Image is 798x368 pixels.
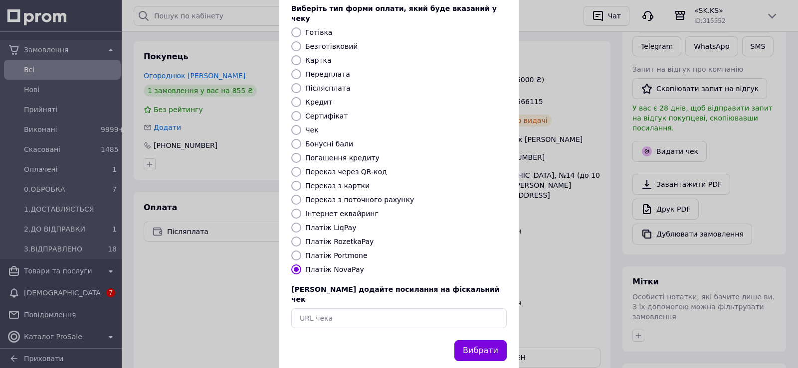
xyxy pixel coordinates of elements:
[305,224,356,232] label: Платіж LiqPay
[305,251,368,259] label: Платіж Portmone
[305,126,319,134] label: Чек
[305,210,379,218] label: Інтернет еквайринг
[305,154,380,162] label: Погашення кредиту
[305,70,350,78] label: Передплата
[305,42,358,50] label: Безготівковий
[305,56,332,64] label: Картка
[305,98,332,106] label: Кредит
[305,84,351,92] label: Післясплата
[305,168,387,176] label: Переказ через QR-код
[291,308,507,328] input: URL чека
[305,238,374,245] label: Платіж RozetkaPay
[305,265,364,273] label: Платіж NovaPay
[305,140,353,148] label: Бонусні бали
[454,340,507,362] button: Вибрати
[291,285,500,303] span: [PERSON_NAME] додайте посилання на фіскальний чек
[305,112,348,120] label: Сертифікат
[291,4,497,22] span: Виберіть тип форми оплати, який буде вказаний у чеку
[305,28,332,36] label: Готівка
[305,196,414,204] label: Переказ з поточного рахунку
[305,182,370,190] label: Переказ з картки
